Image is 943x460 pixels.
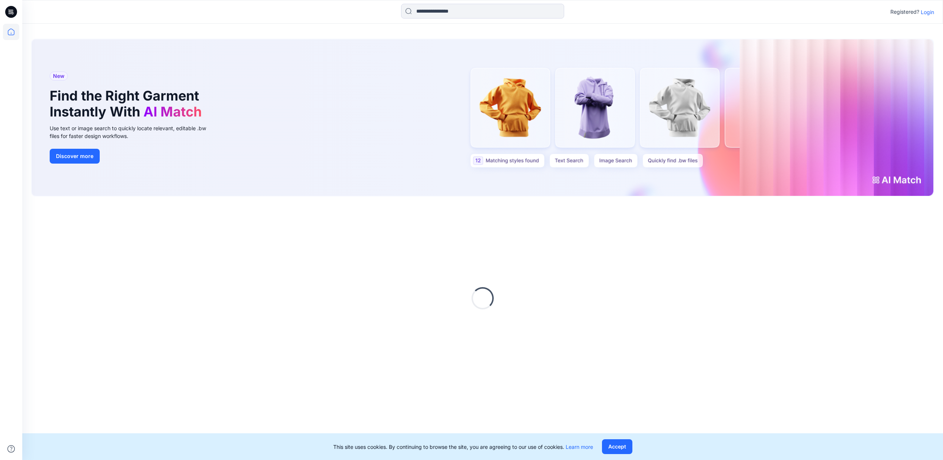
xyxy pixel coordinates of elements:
[143,103,202,120] span: AI Match
[921,8,934,16] p: Login
[890,7,919,16] p: Registered?
[53,72,64,80] span: New
[50,88,205,120] h1: Find the Right Garment Instantly With
[333,443,593,451] p: This site uses cookies. By continuing to browse the site, you are agreeing to our use of cookies.
[50,124,216,140] div: Use text or image search to quickly locate relevant, editable .bw files for faster design workflows.
[566,444,593,450] a: Learn more
[602,439,632,454] button: Accept
[50,149,100,164] button: Discover more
